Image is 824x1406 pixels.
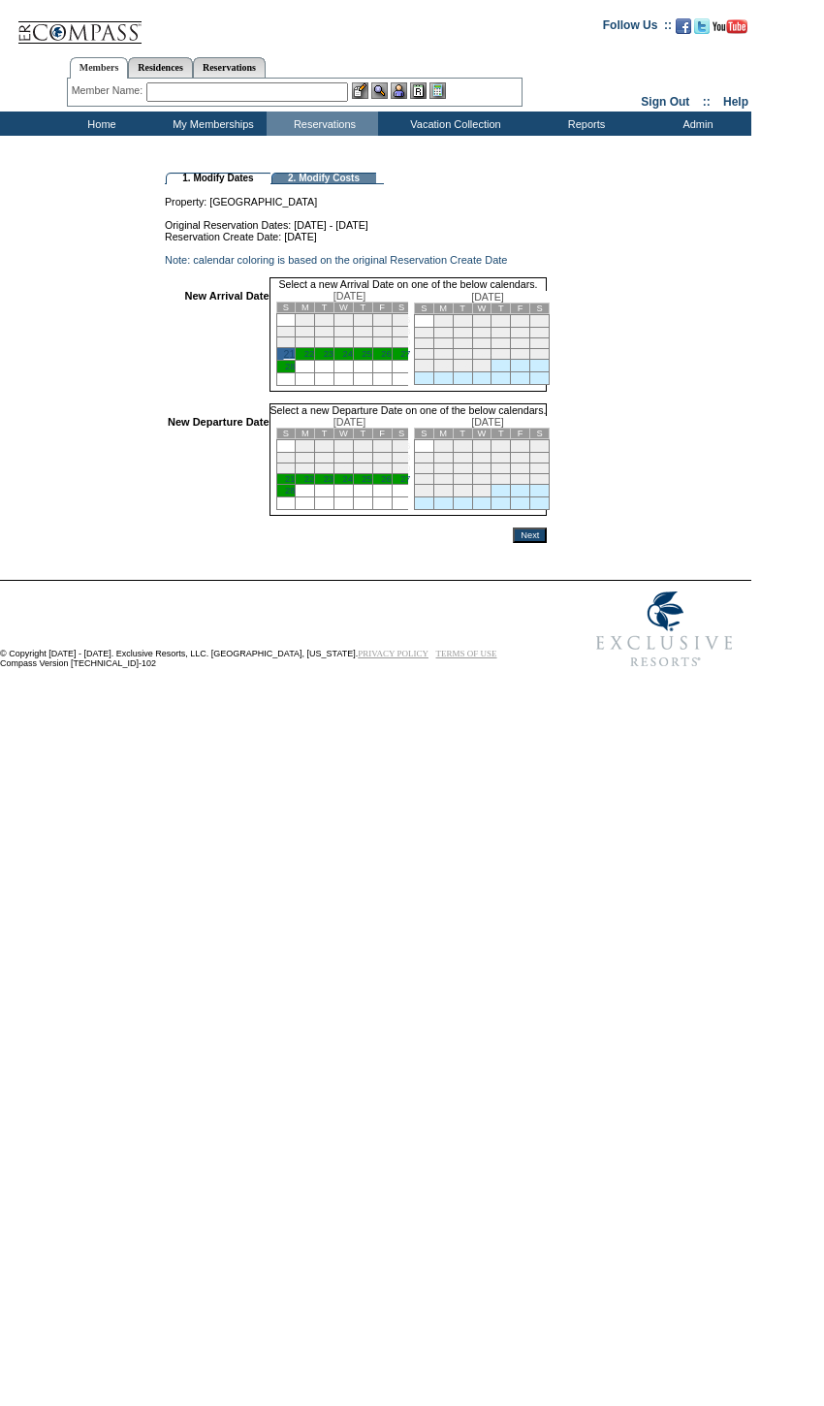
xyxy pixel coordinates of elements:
td: 16 [315,337,334,348]
td: 26 [511,474,530,485]
td: 20 [392,463,411,474]
td: 5 [372,314,392,327]
td: 19 [372,337,392,348]
td: W [334,303,354,313]
a: 22 [304,349,314,359]
td: T [353,429,372,439]
img: Compass Home [16,5,143,45]
td: Admin [640,112,751,136]
a: Members [70,57,129,79]
td: T [315,429,334,439]
td: 6 [392,440,411,453]
td: S [530,429,550,439]
td: 5 [511,315,530,328]
td: 1 [433,440,453,453]
img: Follow us on Twitter [694,18,710,34]
td: 23 [453,474,472,485]
td: S [392,429,411,439]
td: F [372,429,392,439]
span: [DATE] [471,291,504,303]
td: 4 [353,314,372,327]
td: T [453,429,472,439]
a: 24 [343,474,353,484]
td: 9 [315,327,334,337]
a: 21 [284,348,296,360]
td: 10 [334,453,354,463]
td: 2 [453,440,472,453]
img: Subscribe to our YouTube Channel [713,19,747,34]
a: Become our fan on Facebook [676,24,691,36]
img: View [371,82,388,99]
td: 23 [453,349,472,360]
td: Vacation Collection [378,112,528,136]
td: 22 [433,474,453,485]
td: 26 [511,349,530,360]
a: 21 [285,474,295,484]
a: 23 [324,474,333,484]
td: S [530,304,550,314]
td: Home [44,112,155,136]
td: 11 [353,453,372,463]
td: 21 [414,474,433,485]
td: Select a new Arrival Date on one of the below calendars. [269,277,548,290]
td: 24 [472,474,491,485]
td: 16 [453,463,472,474]
td: S [414,429,433,439]
td: 16 [315,463,334,474]
a: 24 [343,349,353,359]
td: 17 [472,338,491,349]
td: 7 [414,453,433,463]
td: 28 [414,485,433,497]
td: W [334,429,354,439]
td: 27 [530,474,550,485]
td: Follow Us :: [603,16,672,40]
td: New Arrival Date [168,290,269,392]
td: 12 [511,453,530,463]
td: M [296,429,315,439]
td: 5 [372,440,392,453]
td: 30 [453,360,472,372]
td: 13 [530,328,550,338]
td: 9 [453,453,472,463]
td: 10 [472,453,491,463]
td: 13 [392,453,411,463]
td: 19 [372,463,392,474]
td: 6 [530,315,550,328]
td: 14 [414,463,433,474]
td: 25 [491,349,511,360]
td: 6 [392,314,411,327]
td: 3 [472,440,491,453]
a: PRIVACY POLICY [358,649,428,658]
td: F [511,429,530,439]
td: 17 [472,463,491,474]
td: 10 [472,328,491,338]
a: 28 [285,362,295,371]
td: Reservation Create Date: [DATE] [165,231,547,242]
td: 15 [433,338,453,349]
td: T [491,304,511,314]
td: F [511,304,530,314]
a: 25 [362,349,371,359]
td: S [276,303,296,313]
td: 24 [472,349,491,360]
td: 11 [491,453,511,463]
td: M [433,429,453,439]
td: 28 [414,360,433,372]
td: 20 [392,337,411,348]
td: 10 [334,327,354,337]
a: Sign Out [641,95,689,109]
td: 18 [353,337,372,348]
td: 14 [276,337,296,348]
td: S [414,304,433,314]
a: Subscribe to our YouTube Channel [713,24,747,36]
td: 8 [296,327,315,337]
a: 28 [285,486,295,495]
td: 6 [530,440,550,453]
td: 9 [315,453,334,463]
td: 9 [453,328,472,338]
td: 18 [491,338,511,349]
td: T [453,304,472,314]
td: 7 [414,328,433,338]
td: W [472,304,491,314]
td: 1 [433,315,453,328]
